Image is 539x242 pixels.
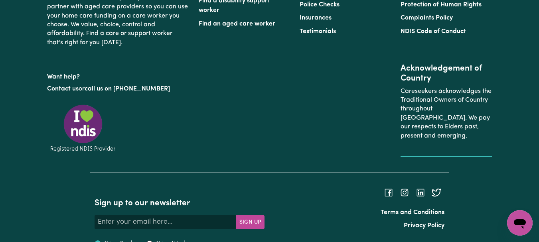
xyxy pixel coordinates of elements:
a: Contact us [47,86,79,92]
a: Follow Careseekers on Facebook [384,189,393,196]
a: Follow Careseekers on Twitter [432,189,441,196]
a: Complaints Policy [401,15,453,21]
input: Enter your email here... [95,215,236,229]
button: Subscribe [236,215,265,229]
p: or [47,81,189,96]
p: Careseekers acknowledges the Traditional Owners of Country throughout [GEOGRAPHIC_DATA]. We pay o... [401,84,492,144]
iframe: Button to launch messaging window [507,210,533,236]
h2: Sign up to our newsletter [95,199,265,209]
a: NDIS Code of Conduct [401,28,466,35]
a: Follow Careseekers on LinkedIn [416,189,425,196]
a: Protection of Human Rights [401,2,482,8]
a: Find an aged care worker [199,21,275,27]
img: Registered NDIS provider [47,103,119,153]
a: Insurances [300,15,332,21]
a: Police Checks [300,2,340,8]
a: Follow Careseekers on Instagram [400,189,409,196]
a: Terms and Conditions [381,209,444,216]
a: Privacy Policy [404,222,444,229]
h2: Acknowledgement of Country [401,64,492,84]
a: Testimonials [300,28,336,35]
p: Want help? [47,69,189,81]
a: call us on [PHONE_NUMBER] [85,86,170,92]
